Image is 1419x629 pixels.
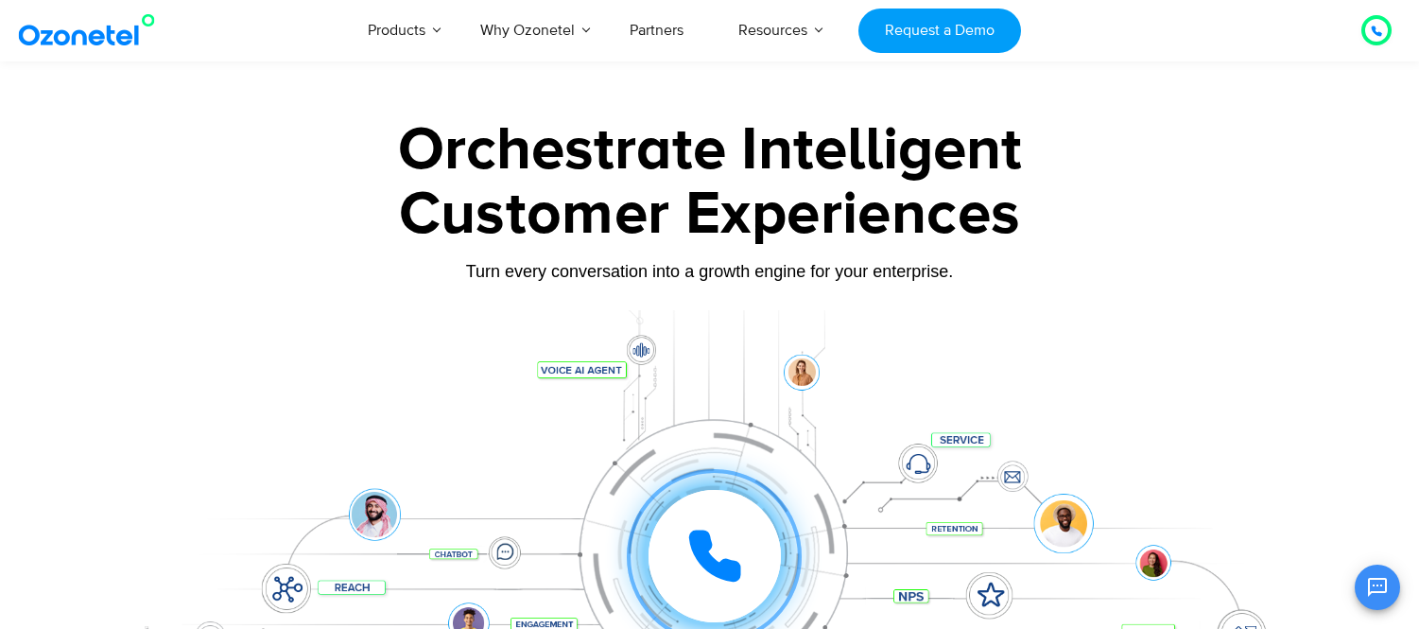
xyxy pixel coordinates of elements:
a: Request a Demo [858,9,1020,53]
button: Open chat [1355,565,1400,610]
div: Customer Experiences [119,169,1301,260]
div: Orchestrate Intelligent [119,120,1301,181]
div: Turn every conversation into a growth engine for your enterprise. [119,261,1301,282]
